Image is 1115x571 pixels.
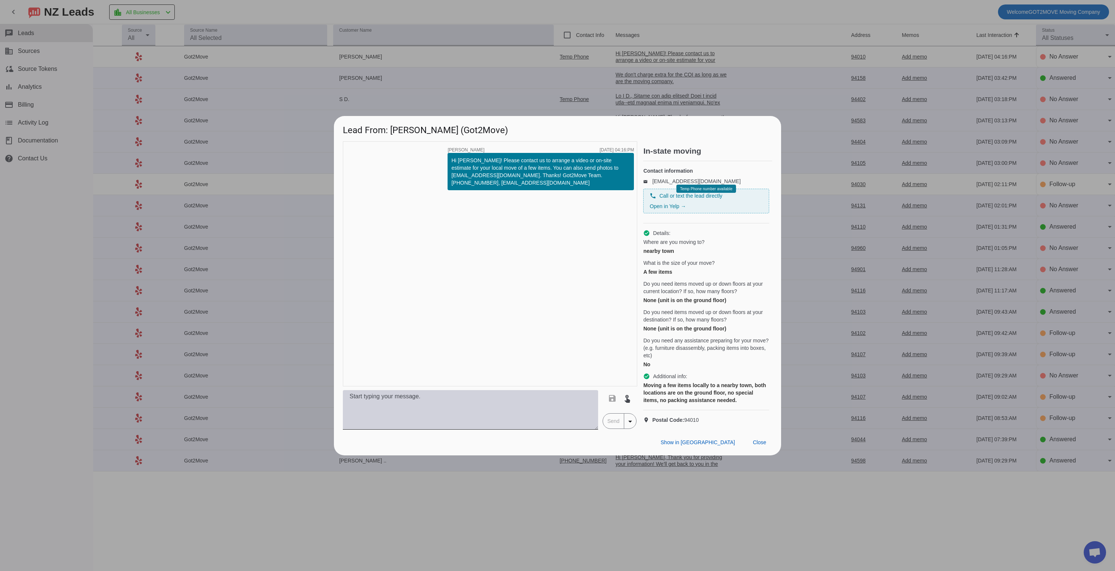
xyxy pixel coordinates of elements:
[652,417,684,423] strong: Postal Code:
[652,416,699,424] span: 94010
[653,229,670,237] span: Details:
[643,247,769,255] div: nearby town
[643,308,769,323] span: Do you need items moved up or down floors at your destination? If so, how many floors?
[655,436,741,449] button: Show in [GEOGRAPHIC_DATA]
[643,230,650,236] mat-icon: check_circle
[643,167,769,175] h4: Contact information
[659,192,722,200] span: Call or text the lead directly
[643,179,652,183] mat-icon: email
[451,157,630,186] div: Hi [PERSON_NAME]! Please contact us to arrange a video or on-site estimate for your local move of...
[643,297,769,304] div: None (unit is on the ground floor)
[448,148,484,152] span: [PERSON_NAME]
[661,439,735,445] span: Show in [GEOGRAPHIC_DATA]
[643,280,769,295] span: Do you need items moved up or down floors at your current location? If so, how many floors?
[643,238,704,246] span: Where are you moving to?
[643,373,650,380] mat-icon: check_circle
[650,203,686,209] a: Open in Yelp →
[643,361,769,368] div: No
[643,147,772,155] h2: In-state moving
[643,268,769,276] div: A few items
[650,192,656,199] mat-icon: phone
[753,439,766,445] span: Close
[334,116,781,141] h1: Lead From: [PERSON_NAME] (Got2Move)
[643,259,714,267] span: What is the size of your move?
[643,417,652,423] mat-icon: location_on
[643,382,769,404] div: Moving a few items locally to a nearby town, both locations are on the ground floor, no special i...
[643,325,769,332] div: None (unit is on the ground floor)
[626,417,635,426] mat-icon: arrow_drop_down
[653,373,687,380] span: Additional info:
[600,148,634,152] div: [DATE] 04:16:PM
[623,394,632,403] mat-icon: touch_app
[652,178,740,184] a: [EMAIL_ADDRESS][DOMAIN_NAME]
[747,436,772,449] button: Close
[643,337,769,359] span: Do you need any assistance preparing for your move? (e.g. furniture disassembly, packing items in...
[680,187,732,191] span: Temp Phone number available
